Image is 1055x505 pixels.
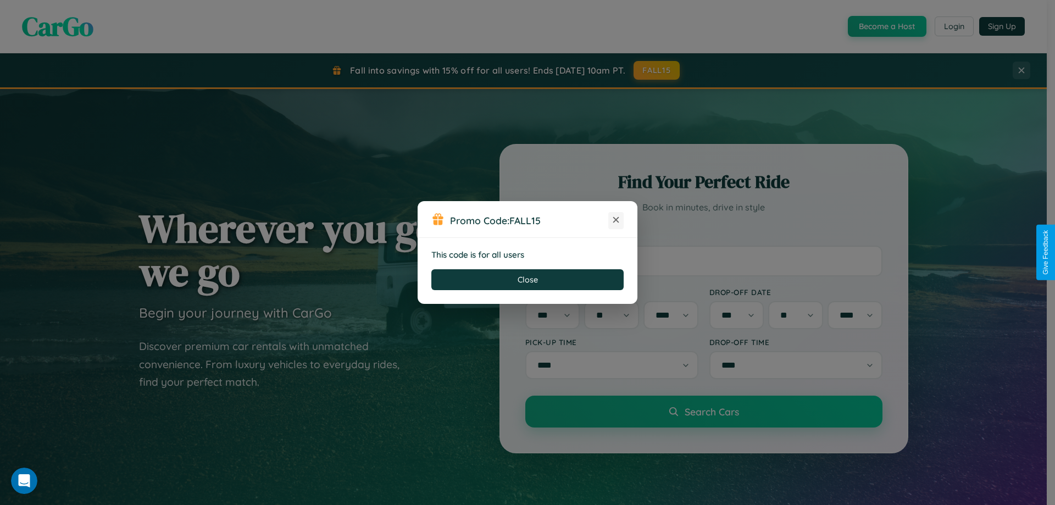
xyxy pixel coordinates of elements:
button: Close [431,269,624,290]
iframe: Intercom live chat [11,468,37,494]
div: Give Feedback [1042,230,1050,275]
b: FALL15 [509,214,541,226]
strong: This code is for all users [431,249,524,260]
h3: Promo Code: [450,214,608,226]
